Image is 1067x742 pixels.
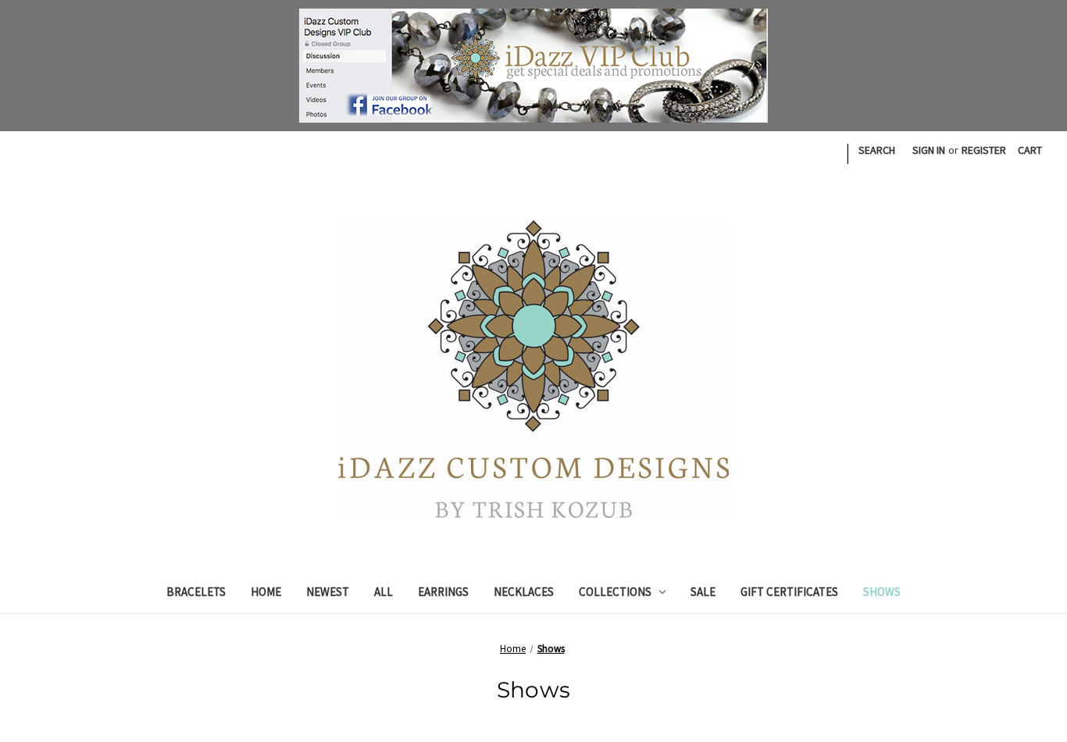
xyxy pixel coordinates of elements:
a: Home [500,642,526,655]
a: Join the group! [65,9,1002,123]
h1: Shows [98,673,969,706]
span: Cart [1018,143,1042,157]
nav: Breadcrumb [98,641,969,657]
a: Sale [678,575,728,613]
a: Collections [566,575,679,613]
a: Gift Certificates [728,575,851,613]
a: Necklaces [481,575,566,613]
span: or [947,142,960,159]
a: Newest [294,575,362,613]
a: Register [953,131,1015,169]
li: | [844,137,850,167]
a: Search [850,131,904,169]
a: Earrings [405,575,481,613]
img: iDazz Custom Designs [338,220,729,518]
a: Shows [851,575,913,613]
a: Bracelets [154,575,238,613]
a: Cart [1009,131,1051,169]
a: Shows [537,642,565,655]
a: Home [238,575,294,613]
a: All [362,575,405,613]
a: Sign in [904,131,954,169]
